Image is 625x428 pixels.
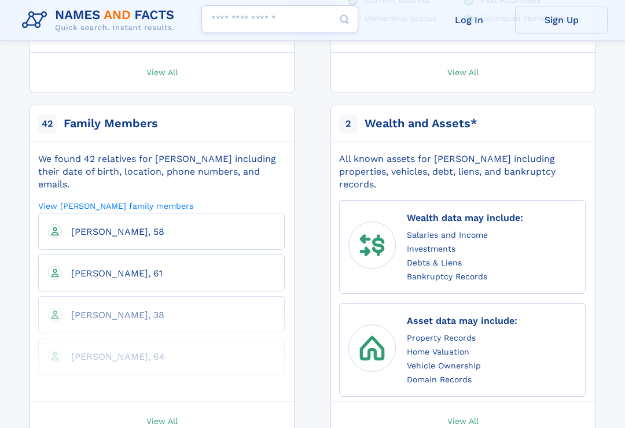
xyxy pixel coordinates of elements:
div: Wealth data may include: [407,210,523,226]
a: Salaries and Income [407,228,488,241]
a: Sign Up [515,6,608,34]
span: View All [447,415,479,426]
a: View All [24,53,300,93]
a: Debts & Liens [407,256,462,268]
span: View All [146,67,178,77]
a: Investments [407,242,455,254]
span: 42 [38,115,57,133]
input: search input [201,5,358,33]
span: [PERSON_NAME], 58 [71,226,164,237]
div: Asset data may include: [407,313,517,329]
a: Home Valuation [407,345,469,357]
div: Wealth and Assets* [365,116,477,132]
span: [PERSON_NAME], 64 [71,351,165,362]
span: View All [146,415,178,426]
a: Bankruptcy Records [407,270,487,282]
div: All known assets for [PERSON_NAME] including properties, vehicles, debt, liens, and bankruptcy re... [339,153,586,191]
a: [PERSON_NAME], 61 [62,267,163,278]
button: Search Button [330,5,358,34]
img: wealth [354,227,391,264]
div: Family Members [64,116,158,132]
a: Vehicle Ownership [407,359,481,371]
span: View All [447,67,479,77]
a: View All [325,53,601,93]
a: [PERSON_NAME], 64 [62,350,165,361]
img: Logo Names and Facts [17,5,184,36]
div: We found 42 relatives for [PERSON_NAME] including their date of birth, location, phone numbers, a... [38,153,285,191]
a: View [PERSON_NAME] family members [38,200,193,211]
img: assets [354,330,391,367]
span: [PERSON_NAME], 38 [71,309,164,320]
a: Domain Records [407,373,472,385]
span: 2 [339,115,358,133]
a: [PERSON_NAME], 38 [62,309,164,320]
a: Log In [422,6,515,34]
a: [PERSON_NAME], 58 [62,226,164,237]
a: Property Records [407,331,476,344]
span: [PERSON_NAME], 61 [71,268,163,279]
